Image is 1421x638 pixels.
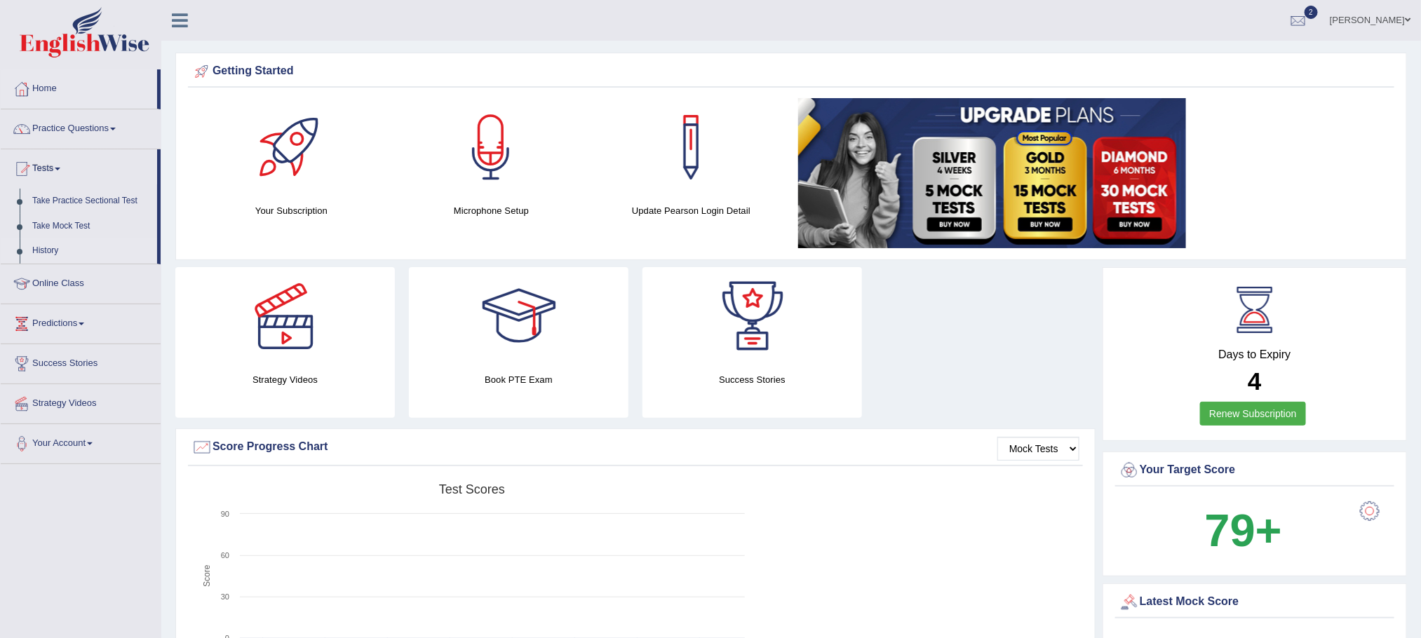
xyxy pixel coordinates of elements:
b: 79+ [1205,505,1282,556]
a: Your Account [1,424,161,459]
a: History [26,238,157,264]
h4: Success Stories [642,372,862,387]
div: Your Target Score [1119,460,1391,481]
a: Success Stories [1,344,161,379]
text: 60 [221,551,229,559]
b: 4 [1248,367,1261,395]
a: Home [1,69,157,104]
div: Latest Mock Score [1119,592,1391,613]
div: Score Progress Chart [191,437,1079,458]
h4: Update Pearson Login Detail [598,203,784,218]
span: 2 [1305,6,1319,19]
a: Predictions [1,304,161,339]
text: 30 [221,592,229,601]
a: Tests [1,149,157,184]
text: 90 [221,510,229,518]
a: Practice Questions [1,109,161,144]
a: Take Practice Sectional Test [26,189,157,214]
h4: Strategy Videos [175,372,395,387]
a: Online Class [1,264,161,299]
tspan: Test scores [439,482,505,496]
a: Renew Subscription [1200,402,1306,426]
h4: Microphone Setup [398,203,584,218]
img: small5.jpg [798,98,1186,248]
h4: Days to Expiry [1119,348,1391,361]
a: Take Mock Test [26,214,157,239]
a: Strategy Videos [1,384,161,419]
h4: Your Subscription [198,203,384,218]
tspan: Score [202,565,212,588]
h4: Book PTE Exam [409,372,628,387]
div: Getting Started [191,61,1391,82]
